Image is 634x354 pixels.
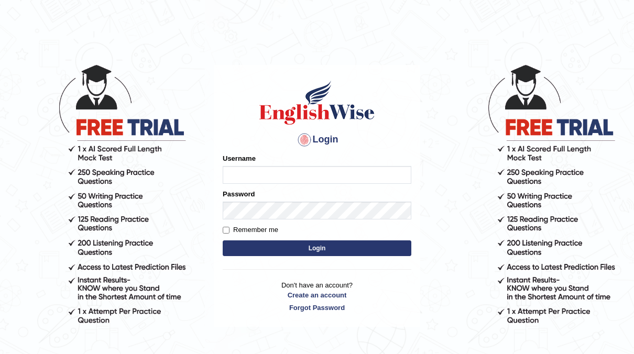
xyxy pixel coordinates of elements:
[223,240,411,256] button: Login
[223,290,411,300] a: Create an account
[223,280,411,313] p: Don't have an account?
[257,79,377,126] img: Logo of English Wise sign in for intelligent practice with AI
[223,189,255,199] label: Password
[223,227,229,234] input: Remember me
[223,153,256,163] label: Username
[223,303,411,313] a: Forgot Password
[223,225,278,235] label: Remember me
[223,131,411,148] h4: Login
